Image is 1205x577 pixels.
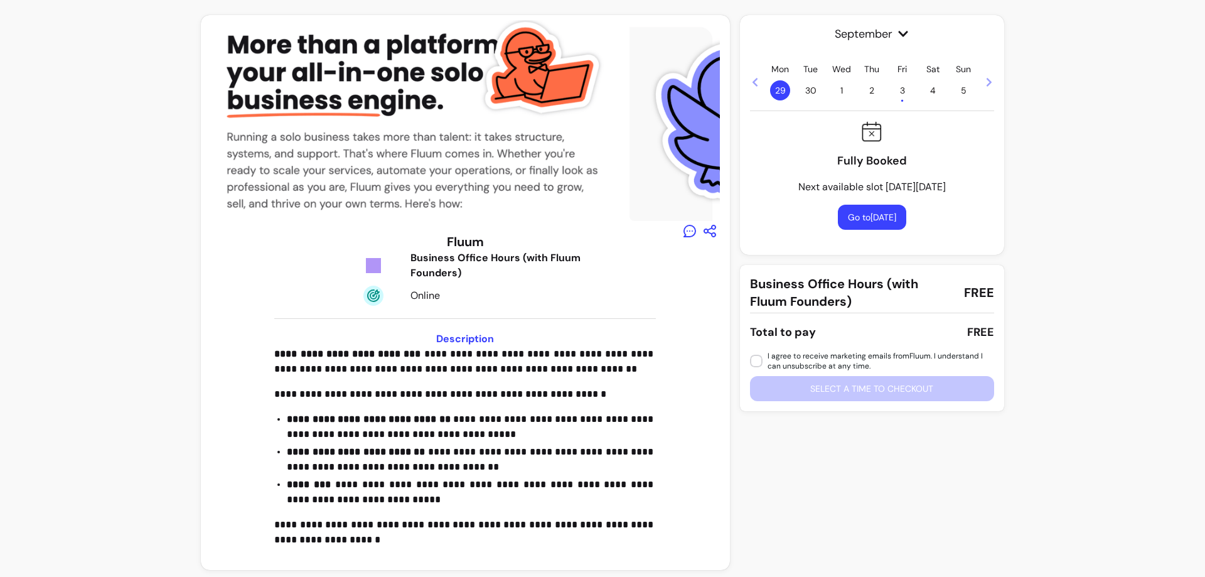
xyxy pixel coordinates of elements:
[629,20,840,221] img: https://d3pz9znudhj10h.cloudfront.net/e3a06fcc-39e8-4e63-be41-05ac0ed68be5
[953,80,973,100] span: 5
[897,63,907,75] p: Fri
[798,180,946,195] p: Next available slot [DATE][DATE]
[803,63,818,75] p: Tue
[923,80,943,100] span: 4
[964,284,994,301] span: FREE
[274,332,656,347] h3: Description
[770,80,790,100] span: 29
[862,121,882,142] img: Fully booked icon
[211,20,629,221] img: https://d3pz9znudhj10h.cloudfront.net/63b59c47-5d66-4c2f-96fc-7abb4a90e680
[832,80,852,100] span: 1
[410,288,589,303] div: Online
[750,323,816,341] div: Total to pay
[862,80,882,100] span: 2
[447,233,484,251] h3: Fluum
[801,80,821,100] span: 30
[967,323,994,341] div: FREE
[837,152,907,170] p: Fully Booked
[956,63,971,75] p: Sun
[750,275,954,310] span: Business Office Hours (with Fluum Founders)
[926,63,940,75] p: Sat
[363,256,383,276] img: Tickets Icon
[750,25,994,43] span: September
[838,205,906,230] button: Go to[DATE]
[901,94,904,107] span: •
[892,80,913,100] span: 3
[771,63,789,75] p: Mon
[410,251,589,281] div: Business Office Hours (with Fluum Founders)
[864,63,879,75] p: Thu
[832,63,851,75] p: Wed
